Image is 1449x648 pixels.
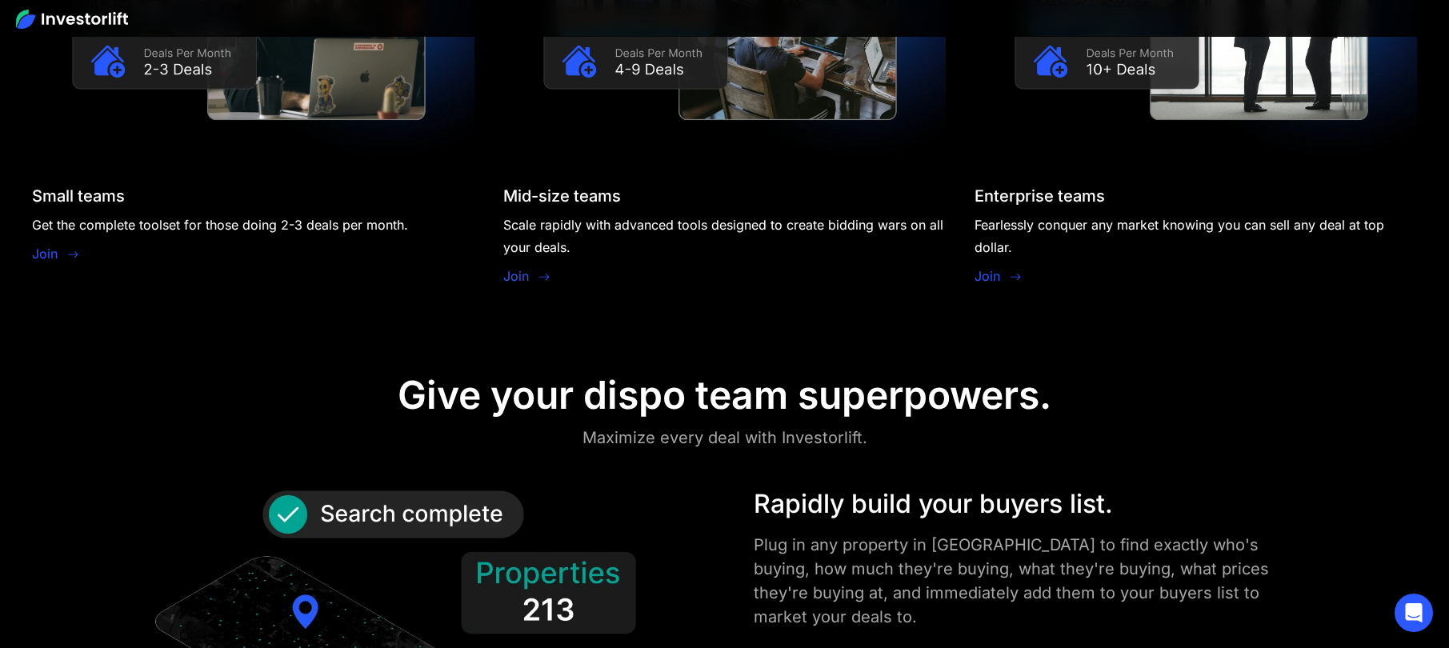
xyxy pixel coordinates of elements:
[975,214,1417,258] div: Fearlessly conquer any market knowing you can sell any deal at top dollar.
[503,214,946,258] div: Scale rapidly with advanced tools designed to create bidding wars on all your deals.
[398,372,1051,418] div: Give your dispo team superpowers.
[32,186,125,206] div: Small teams
[32,214,408,236] div: Get the complete toolset for those doing 2-3 deals per month.
[503,266,529,286] a: Join
[582,425,867,450] div: Maximize every deal with Investorlift.
[1395,594,1433,632] div: Open Intercom Messenger
[503,186,621,206] div: Mid-size teams
[754,485,1271,523] div: Rapidly build your buyers list.
[975,266,1000,286] a: Join
[975,186,1105,206] div: Enterprise teams
[32,244,58,263] a: Join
